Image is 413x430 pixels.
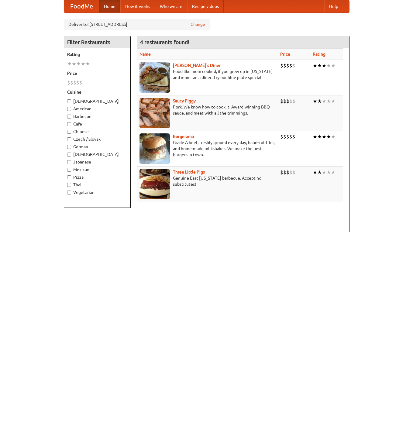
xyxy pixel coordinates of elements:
[67,106,127,112] label: American
[139,169,170,199] img: littlepigs.jpg
[120,0,155,12] a: How it works
[139,139,275,158] p: Grade A beef, freshly ground every day, hand-cut fries, and home-made milkshakes. We make the bes...
[313,52,325,57] a: Rating
[331,169,336,176] li: ★
[139,175,275,187] p: Genuine East [US_STATE] barbecue. Accept no substitutes!
[67,168,71,172] input: Mexican
[67,182,127,188] label: Thai
[64,36,130,48] h4: Filter Restaurants
[67,136,127,142] label: Czech / Slovak
[85,60,90,67] li: ★
[67,175,71,179] input: Pizza
[67,137,71,141] input: Czech / Slovak
[331,62,336,69] li: ★
[289,98,292,105] li: $
[331,98,336,105] li: ★
[313,62,317,69] li: ★
[67,99,71,103] input: [DEMOGRAPHIC_DATA]
[292,62,295,69] li: $
[317,169,322,176] li: ★
[191,21,205,27] a: Change
[76,79,79,86] li: $
[72,60,76,67] li: ★
[139,104,275,116] p: Pork. We know how to cook it. Award-winning BBQ sauce, and meat with all the trimmings.
[317,133,322,140] li: ★
[67,79,70,86] li: $
[76,60,81,67] li: ★
[67,145,71,149] input: German
[283,62,286,69] li: $
[286,98,289,105] li: $
[67,122,71,126] input: Cafe
[283,98,286,105] li: $
[67,151,127,157] label: [DEMOGRAPHIC_DATA]
[139,52,151,57] a: Name
[289,133,292,140] li: $
[67,70,127,76] h5: Price
[67,167,127,173] label: Mexican
[322,98,326,105] li: ★
[139,98,170,128] img: saucy.jpg
[280,52,290,57] a: Price
[322,62,326,69] li: ★
[139,62,170,93] img: sallys.jpg
[326,98,331,105] li: ★
[67,107,71,111] input: American
[67,113,127,119] label: Barbecue
[79,79,82,86] li: $
[317,62,322,69] li: ★
[67,144,127,150] label: German
[81,60,85,67] li: ★
[140,39,189,45] ng-pluralize: 4 restaurants found!
[67,153,71,157] input: [DEMOGRAPHIC_DATA]
[64,0,99,12] a: FoodMe
[326,62,331,69] li: ★
[187,0,224,12] a: Recipe videos
[322,169,326,176] li: ★
[313,98,317,105] li: ★
[322,133,326,140] li: ★
[286,133,289,140] li: $
[67,174,127,180] label: Pizza
[173,63,221,68] a: [PERSON_NAME]'s Diner
[67,98,127,104] label: [DEMOGRAPHIC_DATA]
[292,169,295,176] li: $
[67,160,71,164] input: Japanese
[280,98,283,105] li: $
[173,98,196,103] a: Saucy Piggy
[99,0,120,12] a: Home
[326,133,331,140] li: ★
[331,133,336,140] li: ★
[292,133,295,140] li: $
[280,62,283,69] li: $
[286,62,289,69] li: $
[173,170,205,174] a: Three Little Pigs
[139,133,170,164] img: burgerama.jpg
[289,169,292,176] li: $
[67,60,72,67] li: ★
[283,133,286,140] li: $
[283,169,286,176] li: $
[67,129,127,135] label: Chinese
[67,191,71,194] input: Vegetarian
[173,134,194,139] a: Burgerama
[317,98,322,105] li: ★
[292,98,295,105] li: $
[67,89,127,95] h5: Cuisine
[67,121,127,127] label: Cafe
[73,79,76,86] li: $
[139,68,275,81] p: Food like mom cooked, if you grew up in [US_STATE] and mom ran a diner. Try our blue plate special!
[280,169,283,176] li: $
[326,169,331,176] li: ★
[324,0,343,12] a: Help
[64,19,210,30] div: Deliver to: [STREET_ADDRESS]
[70,79,73,86] li: $
[313,169,317,176] li: ★
[67,189,127,195] label: Vegetarian
[67,130,71,134] input: Chinese
[280,133,283,140] li: $
[67,159,127,165] label: Japanese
